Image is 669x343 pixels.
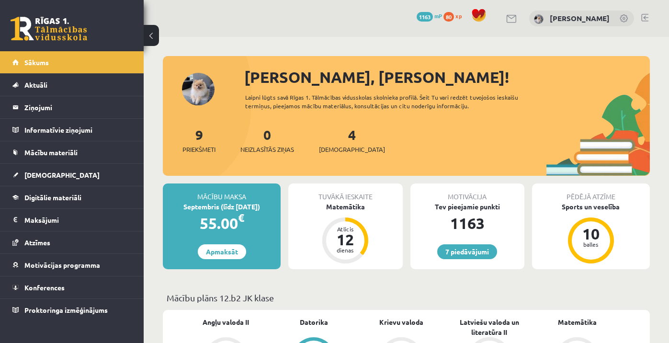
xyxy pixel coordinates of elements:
a: 7 piedāvājumi [437,244,497,259]
a: Ziņojumi [12,96,132,118]
div: Mācību maksa [163,183,281,202]
legend: Ziņojumi [24,96,132,118]
a: 1163 mP [417,12,442,20]
span: Priekšmeti [182,145,215,154]
span: € [238,211,244,225]
div: Tev pieejamie punkti [410,202,524,212]
div: 55.00 [163,212,281,235]
span: [DEMOGRAPHIC_DATA] [319,145,385,154]
span: Neizlasītās ziņas [240,145,294,154]
div: Pēdējā atzīme [532,183,650,202]
span: Sākums [24,58,49,67]
div: Motivācija [410,183,524,202]
a: Informatīvie ziņojumi [12,119,132,141]
a: 9Priekšmeti [182,126,215,154]
span: mP [434,12,442,20]
div: [PERSON_NAME], [PERSON_NAME]! [244,66,650,89]
a: Mācību materiāli [12,141,132,163]
div: dienas [331,247,360,253]
a: Latviešu valoda un literatūra II [445,317,533,337]
div: Tuvākā ieskaite [288,183,402,202]
legend: Informatīvie ziņojumi [24,119,132,141]
a: Datorika [300,317,328,327]
div: Laipni lūgts savā Rīgas 1. Tālmācības vidusskolas skolnieka profilā. Šeit Tu vari redzēt tuvojošo... [245,93,537,110]
div: Matemātika [288,202,402,212]
div: 1163 [410,212,524,235]
a: Maksājumi [12,209,132,231]
a: 4[DEMOGRAPHIC_DATA] [319,126,385,154]
div: 12 [331,232,360,247]
span: Proktoringa izmēģinājums [24,306,108,314]
a: [DEMOGRAPHIC_DATA] [12,164,132,186]
a: Digitālie materiāli [12,186,132,208]
a: Sports un veselība 10 balles [532,202,650,265]
span: Mācību materiāli [24,148,78,157]
span: Konferences [24,283,65,292]
a: Rīgas 1. Tālmācības vidusskola [11,17,87,41]
a: Sākums [12,51,132,73]
a: Konferences [12,276,132,298]
div: 10 [577,226,605,241]
img: Emīlija Kajaka [534,14,544,24]
span: xp [455,12,462,20]
a: Aktuāli [12,74,132,96]
p: Mācību plāns 12.b2 JK klase [167,291,646,304]
a: Proktoringa izmēģinājums [12,299,132,321]
span: [DEMOGRAPHIC_DATA] [24,171,100,179]
div: Sports un veselība [532,202,650,212]
div: Septembris (līdz [DATE]) [163,202,281,212]
span: 80 [443,12,454,22]
a: Matemātika [558,317,597,327]
a: 0Neizlasītās ziņas [240,126,294,154]
legend: Maksājumi [24,209,132,231]
div: balles [577,241,605,247]
a: 80 xp [443,12,466,20]
a: [PERSON_NAME] [550,13,610,23]
a: Apmaksāt [198,244,246,259]
span: Digitālie materiāli [24,193,81,202]
span: 1163 [417,12,433,22]
span: Aktuāli [24,80,47,89]
span: Motivācijas programma [24,261,100,269]
a: Krievu valoda [379,317,423,327]
a: Atzīmes [12,231,132,253]
span: Atzīmes [24,238,50,247]
div: Atlicis [331,226,360,232]
a: Matemātika Atlicis 12 dienas [288,202,402,265]
a: Angļu valoda II [203,317,249,327]
a: Motivācijas programma [12,254,132,276]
